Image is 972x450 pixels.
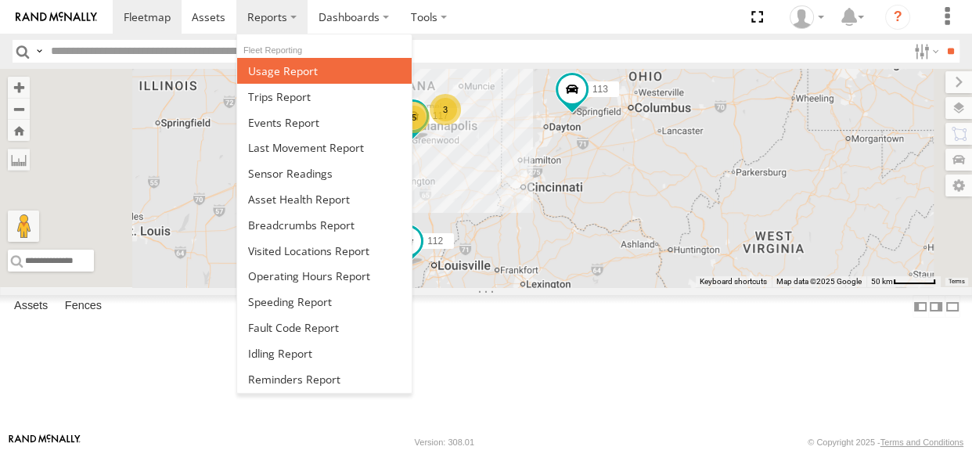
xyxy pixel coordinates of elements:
a: Usage Report [237,58,412,84]
button: Map Scale: 50 km per 51 pixels [866,276,941,287]
a: Service Reminder Notifications Report [237,392,412,418]
a: Last Movement Report [237,135,412,160]
label: Measure [8,149,30,171]
div: Brandon Hickerson [784,5,830,29]
a: Visited Locations Report [237,238,412,264]
a: Full Events Report [237,110,412,135]
a: Trips Report [237,84,412,110]
img: rand-logo.svg [16,12,97,23]
a: Terms (opens in new tab) [949,279,965,285]
button: Drag Pegman onto the map to open Street View [8,211,39,242]
a: Terms and Conditions [880,437,963,447]
button: Zoom in [8,77,30,98]
div: Version: 308.01 [415,437,474,447]
a: Idling Report [237,340,412,366]
div: © Copyright 2025 - [808,437,963,447]
label: Dock Summary Table to the Left [913,295,928,318]
a: Sensor Readings [237,160,412,186]
span: 50 km [871,277,893,286]
a: Fleet Speed Report [237,289,412,315]
label: Search Filter Options [908,40,941,63]
label: Assets [6,296,56,318]
label: Map Settings [945,175,972,196]
button: Keyboard shortcuts [700,276,767,287]
button: Zoom Home [8,120,30,141]
a: Asset Health Report [237,186,412,212]
label: Dock Summary Table to the Right [928,295,944,318]
a: Breadcrumbs Report [237,212,412,238]
button: Zoom out [8,98,30,120]
a: Visit our Website [9,434,81,450]
span: 113 [592,84,608,95]
i: ? [885,5,910,30]
label: Fences [57,296,110,318]
a: Fault Code Report [237,315,412,340]
a: Asset Operating Hours Report [237,263,412,289]
div: 5 [398,102,430,133]
span: 112 [427,236,443,247]
label: Search Query [33,40,45,63]
a: Reminders Report [237,366,412,392]
div: 3 [430,94,461,125]
span: Map data ©2025 Google [776,277,862,286]
label: Hide Summary Table [945,295,960,318]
